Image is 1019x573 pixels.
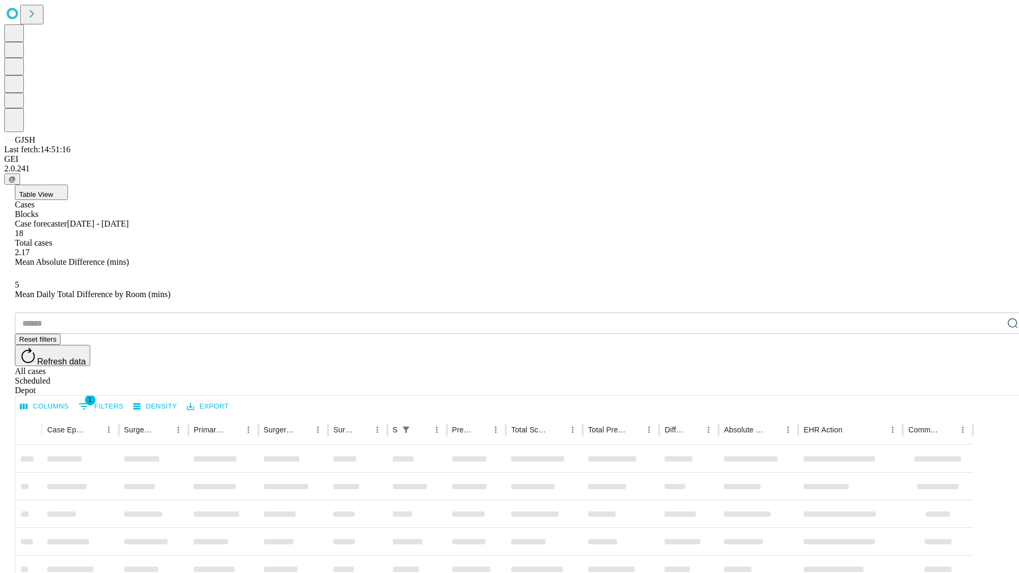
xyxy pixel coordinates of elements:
span: Total cases [15,238,52,247]
button: Menu [241,422,256,437]
span: Reset filters [19,335,56,343]
button: Reset filters [15,334,61,345]
span: Table View [19,190,53,198]
span: Case forecaster [15,219,67,228]
span: Last fetch: 14:51:16 [4,145,71,154]
button: Sort [940,422,955,437]
button: Sort [226,422,241,437]
span: 18 [15,229,23,238]
button: Menu [101,422,116,437]
span: Refresh data [37,357,86,366]
button: Sort [355,422,370,437]
div: Total Predicted Duration [588,426,626,434]
button: Menu [955,422,970,437]
div: Predicted In Room Duration [452,426,473,434]
div: Primary Service [194,426,224,434]
div: Surgeon Name [124,426,155,434]
button: Sort [87,422,101,437]
button: Menu [565,422,580,437]
button: Sort [473,422,488,437]
button: Show filters [76,398,126,415]
button: Sort [627,422,642,437]
button: Sort [686,422,701,437]
span: Mean Daily Total Difference by Room (mins) [15,290,170,299]
button: Menu [885,422,900,437]
button: Sort [296,422,310,437]
span: 2.17 [15,248,30,257]
button: Sort [414,422,429,437]
button: Sort [550,422,565,437]
button: Menu [370,422,385,437]
div: 1 active filter [399,422,413,437]
span: @ [8,175,16,183]
div: EHR Action [804,426,842,434]
span: [DATE] - [DATE] [67,219,128,228]
button: Show filters [399,422,413,437]
button: Menu [171,422,186,437]
div: GEI [4,154,1015,164]
span: Mean Absolute Difference (mins) [15,257,129,266]
div: Case Epic Id [47,426,85,434]
div: Difference [664,426,685,434]
button: Menu [310,422,325,437]
button: Menu [429,422,444,437]
div: 2.0.241 [4,164,1015,173]
span: GJSH [15,135,35,144]
span: 1 [85,395,96,405]
div: Absolute Difference [724,426,765,434]
div: Scheduled In Room Duration [393,426,398,434]
button: Refresh data [15,345,90,366]
button: Menu [781,422,796,437]
div: Surgery Date [333,426,354,434]
button: Sort [766,422,781,437]
button: Export [184,398,231,415]
button: Menu [642,422,657,437]
button: Select columns [18,398,72,415]
button: Table View [15,185,68,200]
button: @ [4,173,20,185]
button: Sort [156,422,171,437]
div: Surgery Name [264,426,295,434]
button: Menu [701,422,716,437]
button: Density [131,398,180,415]
div: Comments [908,426,939,434]
span: 5 [15,280,19,289]
button: Menu [488,422,503,437]
div: Total Scheduled Duration [511,426,549,434]
button: Sort [843,422,858,437]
